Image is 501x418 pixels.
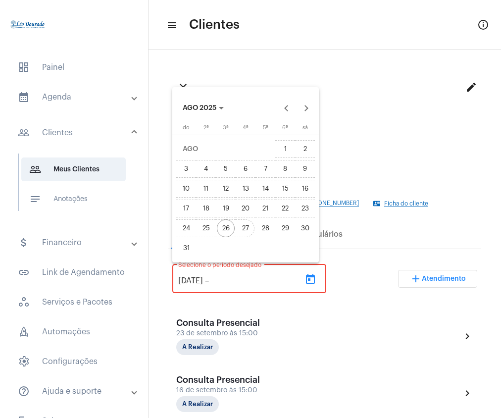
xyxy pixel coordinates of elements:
[183,104,216,111] span: AGO 2025
[176,218,196,238] button: 24 de agosto de 2025
[196,199,216,218] button: 18 de agosto de 2025
[275,199,295,218] button: 22 de agosto de 2025
[263,125,268,130] span: 5ª
[277,98,297,118] button: Previous month
[196,159,216,179] button: 4 de agosto de 2025
[176,179,196,199] button: 10 de agosto de 2025
[275,218,295,238] button: 29 de agosto de 2025
[197,200,215,217] div: 18
[216,199,236,218] button: 19 de agosto de 2025
[177,219,195,237] div: 24
[196,218,216,238] button: 25 de agosto de 2025
[276,140,294,158] div: 1
[183,125,190,130] span: do
[177,180,195,198] div: 10
[217,200,235,217] div: 19
[237,180,254,198] div: 13
[237,219,254,237] div: 27
[297,98,316,118] button: Next month
[255,218,275,238] button: 28 de agosto de 2025
[276,219,294,237] div: 29
[276,180,294,198] div: 15
[216,218,236,238] button: 26 de agosto de 2025
[295,159,315,179] button: 9 de agosto de 2025
[176,238,196,258] button: 31 de agosto de 2025
[275,139,295,159] button: 1 de agosto de 2025
[177,200,195,217] div: 17
[197,180,215,198] div: 11
[275,179,295,199] button: 15 de agosto de 2025
[255,179,275,199] button: 14 de agosto de 2025
[176,139,275,159] td: AGO
[302,125,308,130] span: sá
[196,179,216,199] button: 11 de agosto de 2025
[177,160,195,178] div: 3
[236,218,255,238] button: 27 de agosto de 2025
[295,218,315,238] button: 30 de agosto de 2025
[203,125,209,130] span: 2ª
[236,179,255,199] button: 13 de agosto de 2025
[296,219,314,237] div: 30
[197,160,215,178] div: 4
[282,125,288,130] span: 6ª
[216,179,236,199] button: 12 de agosto de 2025
[296,180,314,198] div: 16
[243,125,249,130] span: 4ª
[296,160,314,178] div: 9
[217,219,235,237] div: 26
[296,140,314,158] div: 2
[296,200,314,217] div: 23
[197,219,215,237] div: 25
[177,239,195,257] div: 31
[176,159,196,179] button: 3 de agosto de 2025
[175,98,232,118] button: Choose month and year
[217,160,235,178] div: 5
[236,159,255,179] button: 6 de agosto de 2025
[236,199,255,218] button: 20 de agosto de 2025
[295,199,315,218] button: 23 de agosto de 2025
[256,200,274,217] div: 21
[256,160,274,178] div: 7
[295,179,315,199] button: 16 de agosto de 2025
[275,159,295,179] button: 8 de agosto de 2025
[223,125,229,130] span: 3ª
[237,200,254,217] div: 20
[255,159,275,179] button: 7 de agosto de 2025
[237,160,254,178] div: 6
[176,199,196,218] button: 17 de agosto de 2025
[217,180,235,198] div: 12
[276,160,294,178] div: 8
[256,180,274,198] div: 14
[256,219,274,237] div: 28
[295,139,315,159] button: 2 de agosto de 2025
[276,200,294,217] div: 22
[216,159,236,179] button: 5 de agosto de 2025
[255,199,275,218] button: 21 de agosto de 2025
